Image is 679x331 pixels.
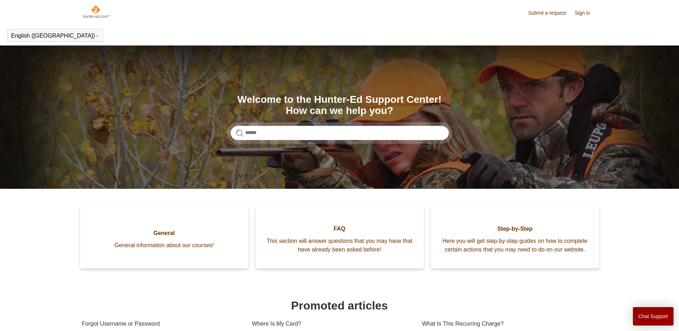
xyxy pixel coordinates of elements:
span: General information about our courses! [91,241,238,250]
span: This section will answer questions that you may have that have already been asked before! [266,237,413,254]
input: Search [231,126,449,140]
span: Here you will get step-by-step guides on how to complete certain actions that you may need to do ... [442,237,588,254]
img: Hunter-Ed Help Center home page [82,4,111,19]
a: Step-by-Step Here you will get step-by-step guides on how to complete certain actions that you ma... [431,207,599,268]
a: Submit a request [528,9,573,17]
a: Sign in [575,9,597,17]
span: FAQ [266,225,413,233]
button: English ([GEOGRAPHIC_DATA]) [11,33,99,39]
h1: Promoted articles [82,297,597,314]
a: FAQ This section will answer questions that you may have that have already been asked before! [256,207,424,268]
button: Chat Support [633,307,674,326]
span: General [91,229,238,238]
a: General General information about our courses! [80,207,248,268]
h1: Welcome to the Hunter-Ed Support Center! How can we help you? [231,94,449,116]
span: Step-by-Step [442,225,588,233]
